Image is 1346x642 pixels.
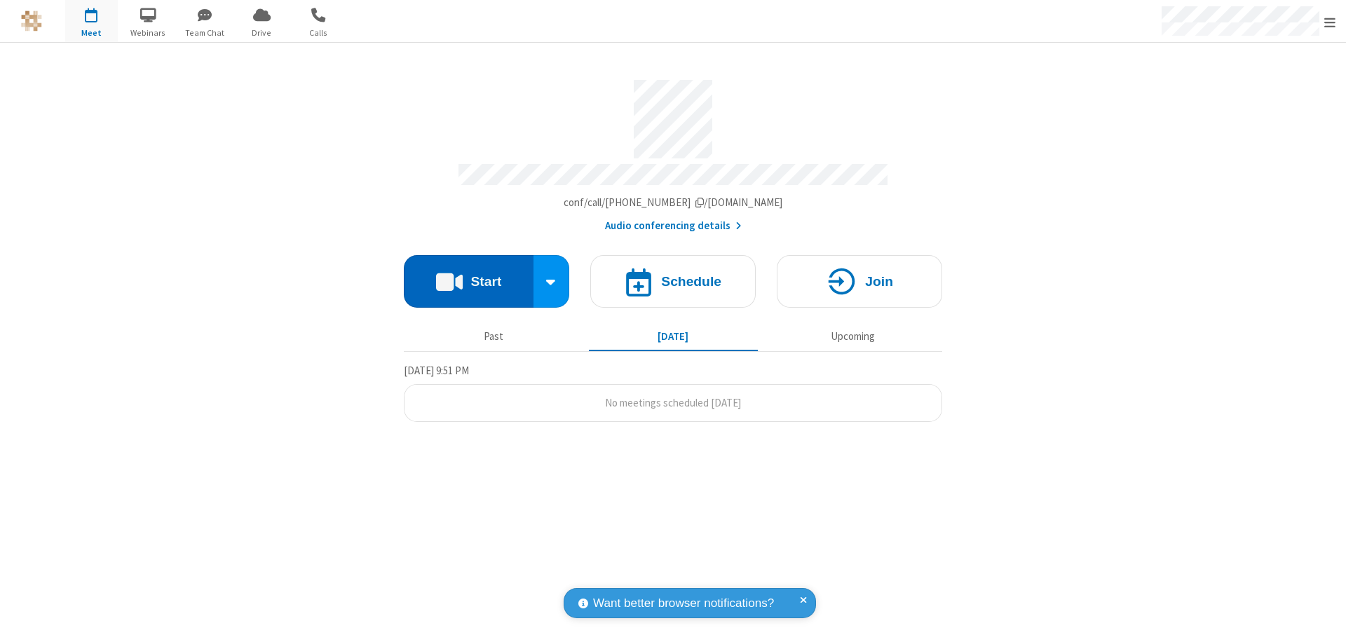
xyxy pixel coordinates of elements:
[122,27,175,39] span: Webinars
[409,323,578,350] button: Past
[236,27,288,39] span: Drive
[593,594,774,613] span: Want better browser notifications?
[404,69,942,234] section: Account details
[533,255,570,308] div: Start conference options
[292,27,345,39] span: Calls
[404,364,469,377] span: [DATE] 9:51 PM
[768,323,937,350] button: Upcoming
[589,323,758,350] button: [DATE]
[661,275,721,288] h4: Schedule
[404,362,942,423] section: Today's Meetings
[590,255,756,308] button: Schedule
[470,275,501,288] h4: Start
[865,275,893,288] h4: Join
[605,218,742,234] button: Audio conferencing details
[605,396,741,409] span: No meetings scheduled [DATE]
[179,27,231,39] span: Team Chat
[777,255,942,308] button: Join
[564,196,783,209] span: Copy my meeting room link
[65,27,118,39] span: Meet
[21,11,42,32] img: QA Selenium DO NOT DELETE OR CHANGE
[564,195,783,211] button: Copy my meeting room linkCopy my meeting room link
[404,255,533,308] button: Start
